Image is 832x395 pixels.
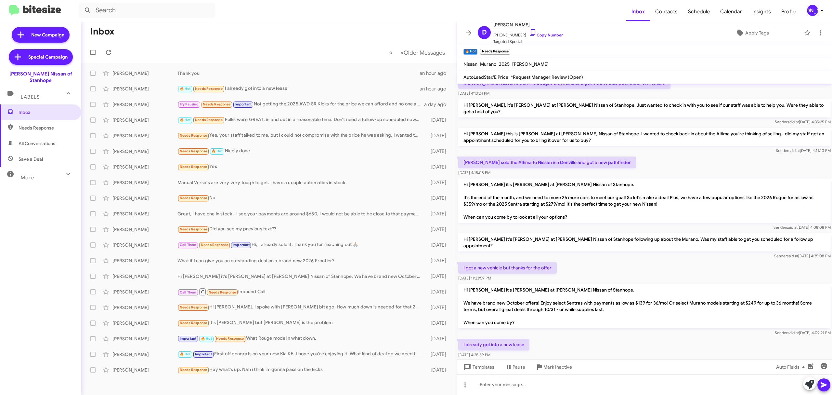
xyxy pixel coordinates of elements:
a: Special Campaign [9,49,73,65]
span: Special Campaign [28,54,68,60]
span: *Request Manager Review (Open) [511,74,583,80]
span: Needs Response [180,321,207,325]
div: First off congrats on your new Kia K5. I hope you're enjoying it. What kind of deal do we need to... [177,350,423,358]
div: [PERSON_NAME] [112,226,177,233]
div: [PERSON_NAME] [112,101,177,108]
a: Calendar [715,2,747,21]
span: Mark Inactive [543,361,572,373]
div: I already got into a new lease [177,85,420,92]
a: Schedule [683,2,715,21]
span: Needs Response [180,149,207,153]
span: [PHONE_NUMBER] [493,29,563,38]
span: Labels [21,94,40,100]
div: [PERSON_NAME] [112,148,177,155]
div: It's [PERSON_NAME] but [PERSON_NAME] is the problem [177,319,423,327]
div: [DATE] [423,242,451,248]
p: [PERSON_NAME] sold the Altima to Nissan inn Denville and got a new pathfinder [458,157,636,168]
div: [PERSON_NAME] [112,289,177,295]
span: D [482,27,487,38]
div: No [177,194,423,202]
span: Inbox [626,2,650,21]
div: [PERSON_NAME] [112,320,177,326]
div: [DATE] [423,195,451,201]
span: Sender [DATE] 4:08:08 PM [773,225,831,230]
span: Sender [DATE] 4:35:08 PM [774,253,831,258]
button: Apply Tags [703,27,801,39]
div: [DATE] [423,132,451,139]
span: Important [195,352,212,356]
div: Yes [177,163,423,170]
a: Contacts [650,2,683,21]
span: « [389,48,393,57]
a: Copy Number [529,33,563,37]
span: [DATE] 4:28:59 PM [458,352,490,357]
div: Manual Versa's are very very tough to get. I have a couple automatics in stock. [177,179,423,186]
div: What Rouge model n what down, [177,335,423,342]
div: [PERSON_NAME] [112,70,177,76]
div: [PERSON_NAME] [112,242,177,248]
p: I got a new vehicle but thanks for the offer [458,262,557,274]
span: [DATE] 4:15:08 PM [458,170,490,175]
span: Important [180,336,197,341]
span: Needs Response [180,165,207,169]
span: 🔥 Hot [212,149,223,153]
span: Targeted Special [493,38,563,45]
span: Needs Response [180,133,207,138]
div: [PERSON_NAME] [112,164,177,170]
div: [PERSON_NAME] [112,257,177,264]
div: [DATE] [423,289,451,295]
span: Try Pausing [180,102,199,106]
div: Hi [PERSON_NAME] it's [PERSON_NAME] at [PERSON_NAME] Nissan of Stanhope. We have brand new Octobe... [177,273,423,279]
span: Pause [513,361,525,373]
div: [PERSON_NAME] [112,367,177,373]
button: [PERSON_NAME] [801,5,825,16]
div: Hey what's up. Nah i think im gonna pass on the kicks [177,366,423,374]
span: Needs Response [180,305,207,309]
span: More [21,175,34,181]
span: Needs Response [209,290,236,294]
h1: Inbox [90,26,114,37]
span: Auto Fields [776,361,807,373]
p: Hi [PERSON_NAME] it's [PERSON_NAME] at [PERSON_NAME] Nissan of Stanhope. We have brand new Octobe... [458,284,831,328]
span: said at [788,148,800,153]
div: [DATE] [423,179,451,186]
button: Auto Fields [771,361,812,373]
span: Needs Response [180,196,207,200]
span: [DATE] 11:23:59 PM [458,276,491,280]
span: Important [233,243,250,247]
div: [PERSON_NAME] [112,132,177,139]
div: [DATE] [423,117,451,123]
span: 2025 [499,61,510,67]
div: Hi, I already sold it. Thank you for reaching out 🙏🏽 [177,241,423,249]
p: Hi [PERSON_NAME] this is [PERSON_NAME] at [PERSON_NAME] Nissan of Stanhope. I wanted to check bac... [458,128,831,146]
a: New Campaign [12,27,70,43]
span: Needs Response [180,368,207,372]
span: All Conversations [19,140,55,147]
span: 🔥 Hot [180,352,191,356]
span: AutoLeadStar/E Price [463,74,508,80]
span: [DATE] 4:13:24 PM [458,91,489,96]
input: Search [79,3,215,18]
div: [PERSON_NAME] [112,273,177,279]
span: Call Them [180,290,197,294]
div: [PERSON_NAME] [112,179,177,186]
div: [DATE] [423,211,451,217]
div: [PERSON_NAME] [112,86,177,92]
span: Needs Response [216,336,244,341]
p: Hi [PERSON_NAME], it's [PERSON_NAME] at [PERSON_NAME] Nissan of Stanhope. Just wanted to check in... [458,99,831,117]
span: said at [787,253,798,258]
div: [DATE] [423,164,451,170]
div: [DATE] [423,351,451,358]
a: Profile [776,2,801,21]
div: [DATE] [423,257,451,264]
span: » [400,48,404,57]
span: 🔥 Hot [180,118,191,122]
a: Insights [747,2,776,21]
span: Important [235,102,252,106]
div: [PERSON_NAME] [112,211,177,217]
span: Needs Response [203,102,230,106]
